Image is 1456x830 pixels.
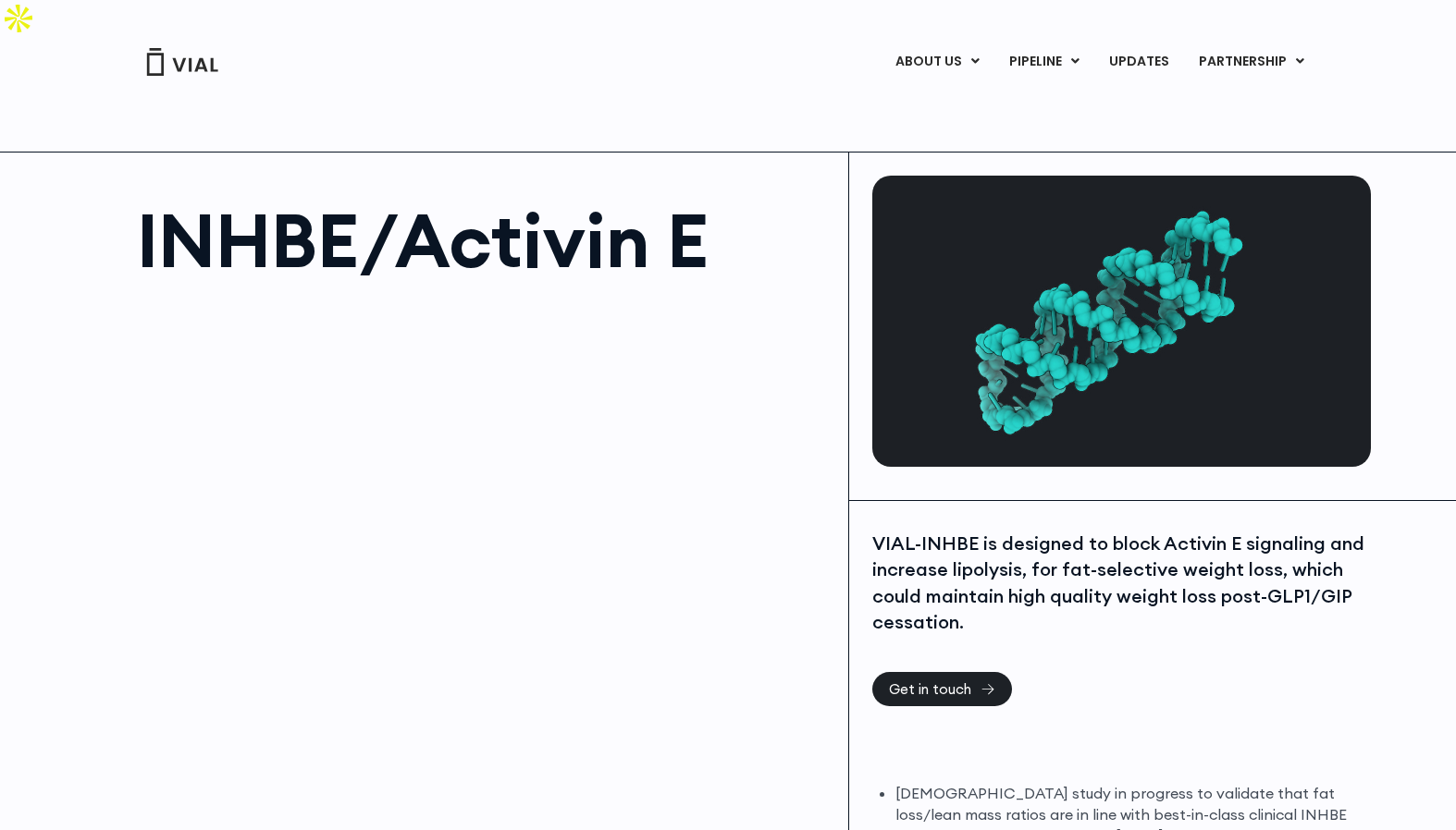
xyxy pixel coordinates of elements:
[881,46,993,78] a: ABOUT USMenu Toggle
[872,672,1012,706] a: Get in touch
[872,531,1366,636] div: VIAL-INHBE is designed to block Activin E signaling and increase lipolysis, for fat-selective wei...
[1184,46,1319,78] a: PARTNERSHIPMenu Toggle
[889,682,971,696] span: Get in touch
[145,48,219,76] img: Vial Logo
[994,46,1093,78] a: PIPELINEMenu Toggle
[1094,46,1183,78] a: UPDATES
[137,203,830,277] h1: INHBE/Activin E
